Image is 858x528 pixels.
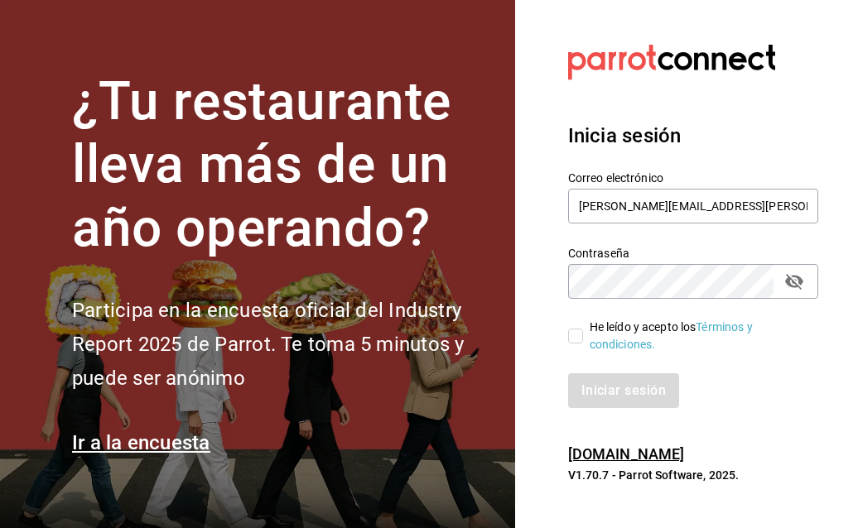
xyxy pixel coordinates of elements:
div: He leído y acepto los [590,319,805,353]
h2: Participa en la encuesta oficial del Industry Report 2025 de Parrot. Te toma 5 minutos y puede se... [72,294,495,395]
p: V1.70.7 - Parrot Software, 2025. [568,467,818,483]
a: Términos y condiciones. [590,320,753,351]
h3: Inicia sesión [568,121,818,151]
button: passwordField [780,267,808,295]
a: Ir a la encuesta [72,431,210,454]
label: Contraseña [568,247,818,258]
h1: ¿Tu restaurante lleva más de un año operando? [72,70,495,261]
label: Correo electrónico [568,171,818,183]
a: [DOMAIN_NAME] [568,445,685,463]
input: Ingresa tu correo electrónico [568,189,818,223]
